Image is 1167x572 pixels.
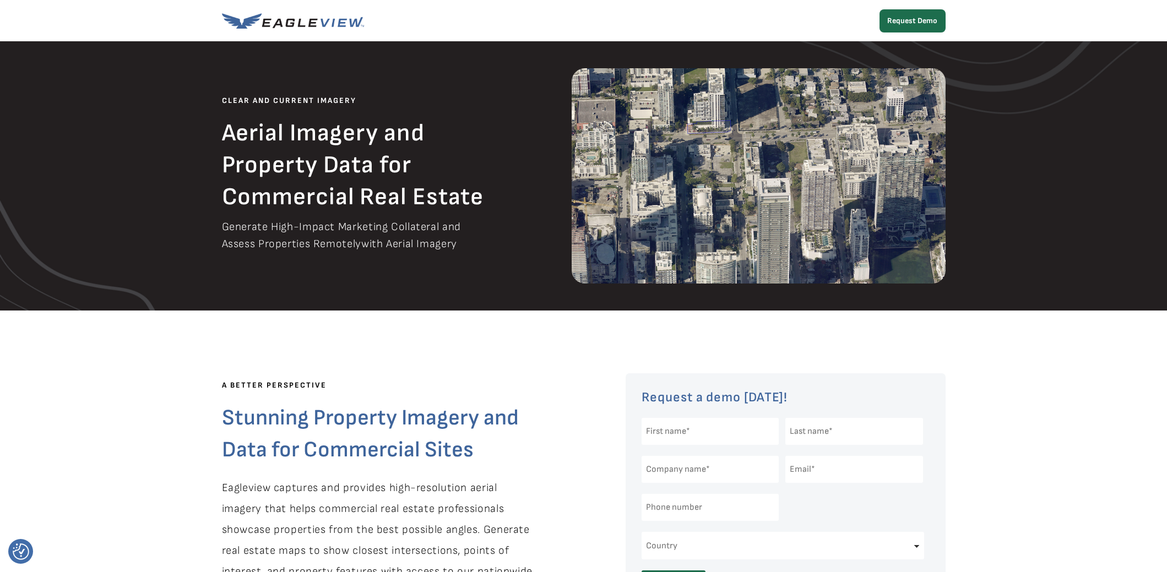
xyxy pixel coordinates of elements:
[880,9,946,32] a: Request Demo
[13,543,29,560] button: Consent Preferences
[222,96,356,105] span: CLEAR AND CURRENT IMAGERY
[222,118,484,211] span: Aerial Imagery and Property Data for Commercial Real Estate
[222,380,327,390] span: A BETTER PERSPECTIVE
[785,456,923,483] input: Email*
[642,456,779,483] input: Company name*
[642,494,779,521] input: Phone number
[222,220,461,250] span: Generate High-Impact Marketing Collateral and Assess Properties Remotely
[222,220,461,250] span: with Aerial Imagery
[642,389,788,405] span: Request a demo [DATE]!
[887,16,937,25] strong: Request Demo
[222,405,519,463] span: Stunning Property Imagery and Data for Commercial Sites
[13,543,29,560] img: Revisit consent button
[642,418,779,445] input: First name*
[785,418,923,445] input: Last name*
